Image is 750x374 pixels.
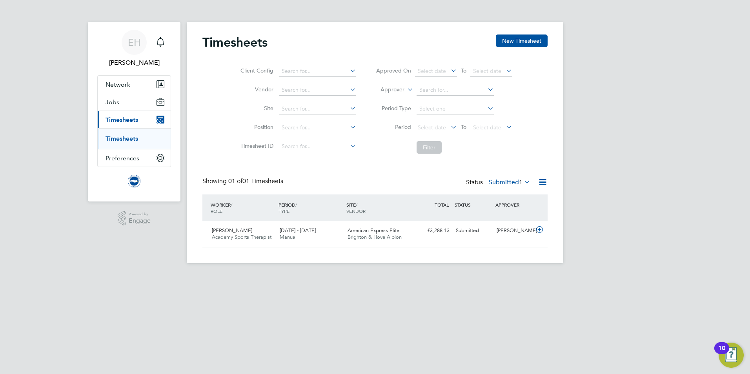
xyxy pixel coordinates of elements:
span: [PERSON_NAME] [212,227,252,234]
span: Emily Houghton [97,58,171,67]
span: TOTAL [435,202,449,208]
span: 01 Timesheets [228,177,283,185]
span: ROLE [211,208,222,214]
span: / [356,202,357,208]
label: Vendor [238,86,273,93]
span: Powered by [129,211,151,218]
a: Powered byEngage [118,211,151,226]
label: Site [238,105,273,112]
div: Timesheets [98,128,171,149]
span: VENDOR [346,208,366,214]
span: TYPE [279,208,289,214]
span: Brighton & Hove Albion [348,234,402,240]
div: SITE [344,198,412,218]
button: Jobs [98,93,171,111]
div: APPROVER [493,198,534,212]
input: Search for... [279,85,356,96]
label: Timesheet ID [238,142,273,149]
span: Select date [473,67,501,74]
span: Engage [129,218,151,224]
label: Submitted [489,178,530,186]
a: EH[PERSON_NAME] [97,30,171,67]
span: [DATE] - [DATE] [280,227,316,234]
div: WORKER [209,198,277,218]
span: Network [106,81,130,88]
button: Network [98,76,171,93]
a: Go to home page [97,175,171,187]
span: To [459,122,469,132]
label: Position [238,123,273,131]
button: New Timesheet [496,34,548,47]
div: £3,288.13 [412,224,453,237]
span: Select date [418,67,446,74]
span: / [295,202,297,208]
input: Search for... [417,85,494,96]
span: Timesheets [106,116,138,123]
input: Search for... [279,141,356,152]
span: Select date [418,124,446,131]
label: Client Config [238,67,273,74]
a: Timesheets [106,135,138,142]
span: Academy Sports Therapist [212,234,271,240]
div: 10 [718,348,725,358]
span: EH [128,37,141,47]
span: / [231,202,232,208]
input: Search for... [279,103,356,114]
div: Showing [202,177,285,185]
label: Approver [369,86,404,94]
h2: Timesheets [202,34,268,50]
div: [PERSON_NAME] [493,224,534,237]
nav: Main navigation [88,22,180,202]
button: Open Resource Center, 10 new notifications [719,343,744,368]
input: Select one [417,103,494,114]
span: 1 [519,178,522,186]
button: Preferences [98,149,171,167]
div: Submitted [453,224,493,237]
span: To [459,65,469,76]
label: Period [376,123,411,131]
input: Search for... [279,122,356,133]
img: brightonandhovealbion-logo-retina.png [128,175,140,187]
div: PERIOD [277,198,344,218]
span: Jobs [106,98,119,106]
button: Timesheets [98,111,171,128]
input: Search for... [279,66,356,77]
div: Status [466,177,532,188]
span: 01 of [228,177,242,185]
span: Preferences [106,154,139,162]
button: Filter [417,141,442,154]
div: STATUS [453,198,493,212]
label: Period Type [376,105,411,112]
label: Approved On [376,67,411,74]
span: Select date [473,124,501,131]
span: American Express Elite… [348,227,404,234]
span: Manual [280,234,297,240]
